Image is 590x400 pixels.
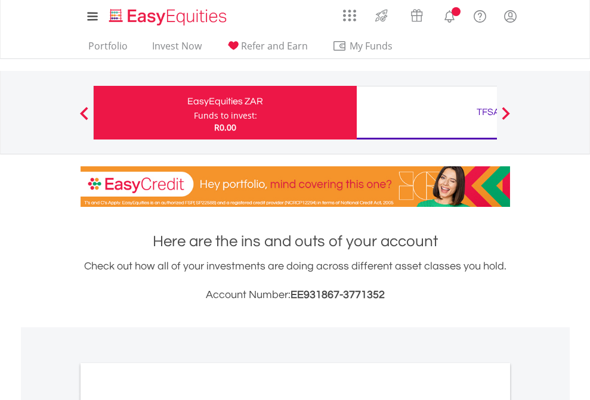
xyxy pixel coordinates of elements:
a: Vouchers [399,3,434,25]
span: R0.00 [214,122,236,133]
img: EasyEquities_Logo.png [107,7,231,27]
img: vouchers-v2.svg [407,6,427,25]
span: EE931867-3771352 [291,289,385,300]
div: EasyEquities ZAR [101,93,350,110]
a: Invest Now [147,40,206,58]
img: EasyCredit Promotion Banner [81,166,510,207]
a: Notifications [434,3,465,27]
img: grid-menu-icon.svg [343,9,356,22]
a: Refer and Earn [221,40,313,58]
a: AppsGrid [335,3,364,22]
button: Next [494,113,518,125]
a: Home page [104,3,231,27]
h1: Here are the ins and outs of your account [81,231,510,252]
div: Check out how all of your investments are doing across different asset classes you hold. [81,258,510,303]
span: Refer and Earn [241,39,308,52]
a: Portfolio [84,40,132,58]
img: thrive-v2.svg [372,6,391,25]
button: Previous [72,113,96,125]
a: FAQ's and Support [465,3,495,27]
h3: Account Number: [81,287,510,303]
a: My Profile [495,3,526,29]
span: My Funds [332,38,410,54]
div: Funds to invest: [194,110,257,122]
